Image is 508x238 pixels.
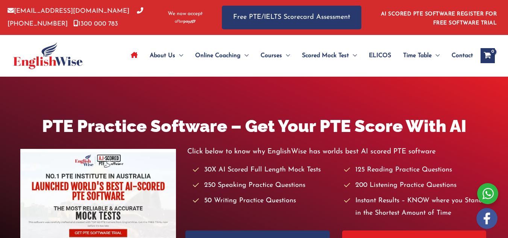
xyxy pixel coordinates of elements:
span: Time Table [403,42,432,69]
a: About UsMenu Toggle [144,42,189,69]
a: [PHONE_NUMBER] [8,8,143,27]
span: ELICOS [369,42,391,69]
a: CoursesMenu Toggle [255,42,296,69]
a: Free PTE/IELTS Scorecard Assessment [222,6,361,29]
span: Menu Toggle [349,42,357,69]
span: Menu Toggle [175,42,183,69]
span: Contact [452,42,473,69]
li: 30X AI Scored Full Length Mock Tests [193,164,337,176]
span: Online Coaching [195,42,241,69]
a: 1300 000 783 [73,21,118,27]
a: ELICOS [363,42,397,69]
a: Online CoachingMenu Toggle [189,42,255,69]
a: Scored Mock TestMenu Toggle [296,42,363,69]
span: We now accept [168,10,203,18]
img: cropped-ew-logo [13,42,83,69]
li: 250 Speaking Practice Questions [193,179,337,192]
li: 200 Listening Practice Questions [344,179,488,192]
img: white-facebook.png [476,208,497,229]
span: Menu Toggle [241,42,249,69]
a: View Shopping Cart, empty [481,48,495,63]
p: Click below to know why EnglishWise has worlds best AI scored PTE software [187,146,488,158]
h1: PTE Practice Software – Get Your PTE Score With AI [20,114,488,138]
img: Afterpay-Logo [175,20,196,24]
span: Menu Toggle [432,42,440,69]
li: 125 Reading Practice Questions [344,164,488,176]
li: 50 Writing Practice Questions [193,195,337,207]
a: [EMAIL_ADDRESS][DOMAIN_NAME] [8,8,129,14]
aside: Header Widget 1 [376,5,500,30]
span: Menu Toggle [282,42,290,69]
nav: Site Navigation: Main Menu [125,42,473,69]
a: Contact [446,42,473,69]
a: AI SCORED PTE SOFTWARE REGISTER FOR FREE SOFTWARE TRIAL [381,11,497,26]
span: Scored Mock Test [302,42,349,69]
span: About Us [150,42,175,69]
span: Courses [261,42,282,69]
li: Instant Results – KNOW where you Stand in the Shortest Amount of Time [344,195,488,220]
a: Time TableMenu Toggle [397,42,446,69]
